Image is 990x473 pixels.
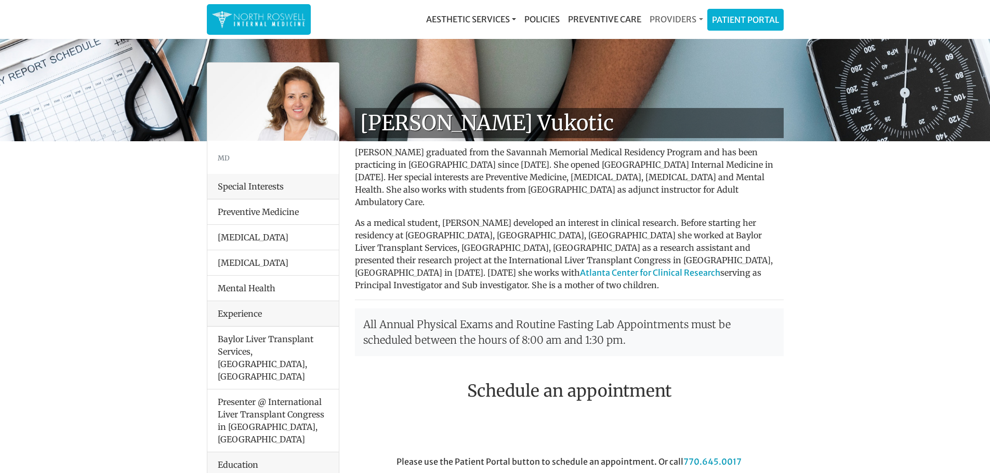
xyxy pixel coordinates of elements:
[580,267,720,278] a: Atlanta Center for Clinical Research
[207,224,339,250] li: [MEDICAL_DATA]
[207,63,339,141] img: Dr. Goga Vukotis
[683,456,742,467] a: 770.645.0017
[708,9,783,30] a: Patient Portal
[207,250,339,276] li: [MEDICAL_DATA]
[207,199,339,225] li: Preventive Medicine
[355,308,784,356] p: All Annual Physical Exams and Routine Fasting Lab Appointments must be scheduled between the hour...
[207,174,339,199] div: Special Interests
[207,275,339,301] li: Mental Health
[564,9,645,30] a: Preventive Care
[218,154,230,162] small: MD
[207,301,339,327] div: Experience
[355,381,784,401] h2: Schedule an appointment
[355,217,784,291] p: As a medical student, [PERSON_NAME] developed an interest in clinical research. Before starting h...
[422,9,520,30] a: Aesthetic Services
[207,327,339,389] li: Baylor Liver Transplant Services, [GEOGRAPHIC_DATA], [GEOGRAPHIC_DATA]
[520,9,564,30] a: Policies
[212,9,306,30] img: North Roswell Internal Medicine
[355,146,784,208] p: [PERSON_NAME] graduated from the Savannah Memorial Medical Residency Program and has been practic...
[207,389,339,452] li: Presenter @ International Liver Transplant Congress in [GEOGRAPHIC_DATA], [GEOGRAPHIC_DATA]
[645,9,707,30] a: Providers
[355,108,784,138] h1: [PERSON_NAME] Vukotic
